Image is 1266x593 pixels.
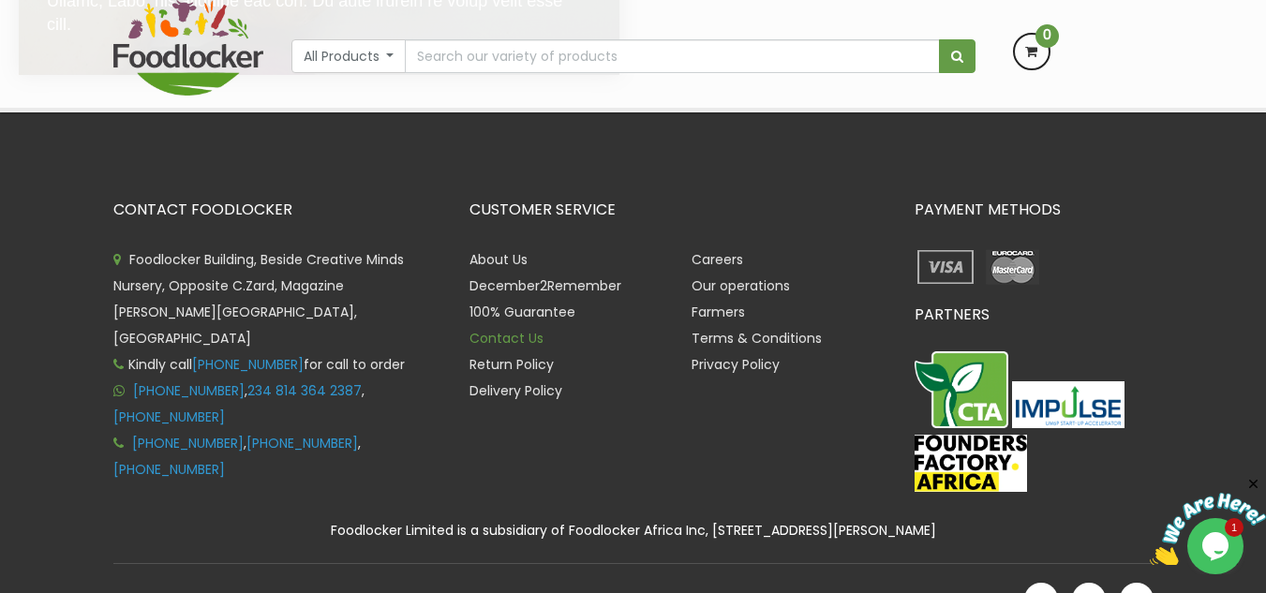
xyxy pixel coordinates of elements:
a: [PHONE_NUMBER] [113,408,225,426]
a: 234 814 364 2387 [247,381,362,400]
button: All Products [291,39,407,73]
h3: CONTACT FOODLOCKER [113,201,441,218]
span: Kindly call for call to order [113,355,405,374]
img: CTA [915,351,1008,428]
div: Foodlocker Limited is a subsidiary of Foodlocker Africa Inc, [STREET_ADDRESS][PERSON_NAME] [99,520,1168,541]
span: , , [113,434,361,479]
a: Terms & Conditions [692,329,822,348]
img: payment [915,246,977,288]
a: Delivery Policy [469,381,562,400]
span: , , [113,381,365,426]
a: Careers [692,250,743,269]
a: [PHONE_NUMBER] [192,355,304,374]
iframe: chat widget [1150,476,1266,565]
a: Contact Us [469,329,544,348]
input: Search our variety of products [405,39,939,73]
img: FFA [915,435,1027,493]
h3: PAYMENT METHODS [915,201,1154,218]
img: payment [981,246,1044,288]
h3: PARTNERS [915,306,1154,323]
span: 0 [1035,24,1059,48]
img: Impulse [1012,381,1125,427]
span: Foodlocker Building, Beside Creative Minds Nursery, Opposite C.Zard, Magazine [PERSON_NAME][GEOGR... [113,250,404,348]
a: Privacy Policy [692,355,780,374]
a: Farmers [692,303,745,321]
a: 100% Guarantee [469,303,575,321]
a: Our operations [692,276,790,295]
a: [PHONE_NUMBER] [246,434,358,452]
a: [PHONE_NUMBER] [113,460,225,479]
a: December2Remember [469,276,621,295]
a: [PHONE_NUMBER] [132,434,244,452]
a: Return Policy [469,355,554,374]
a: [PHONE_NUMBER] [133,381,245,400]
a: About Us [469,250,528,269]
h3: CUSTOMER SERVICE [469,201,886,218]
